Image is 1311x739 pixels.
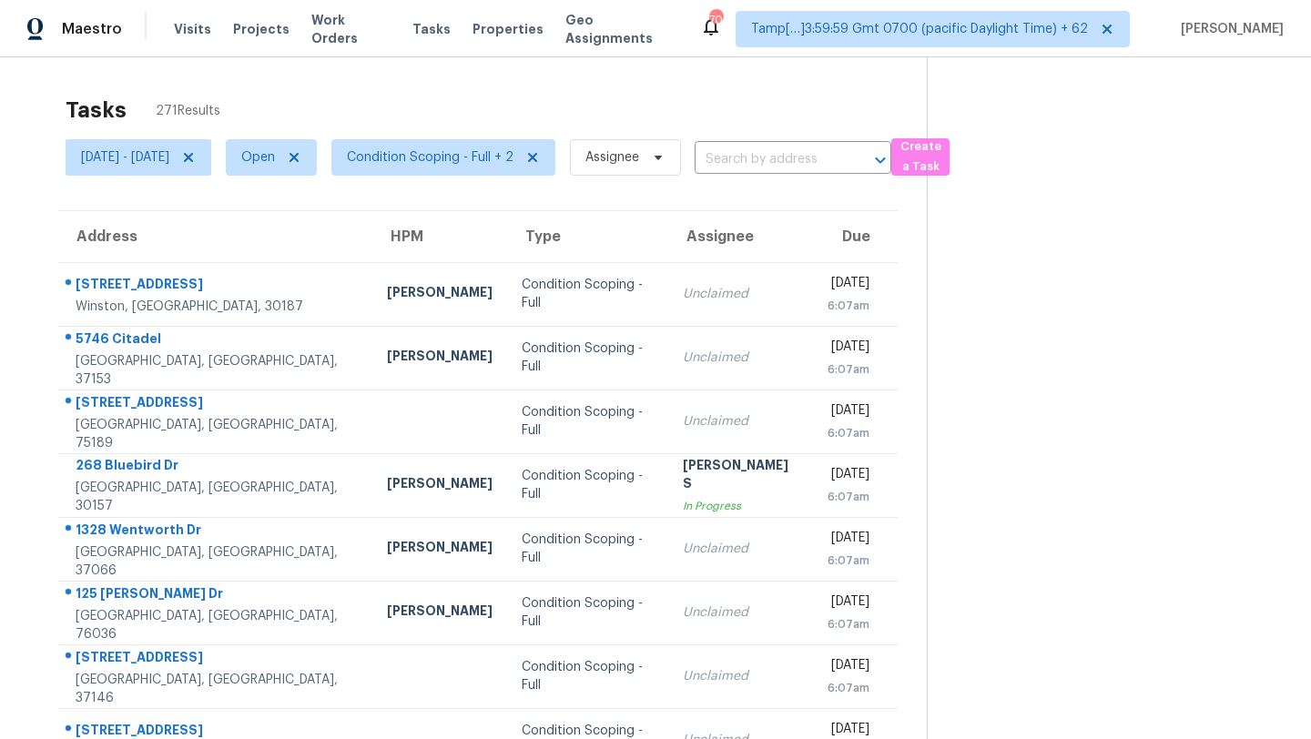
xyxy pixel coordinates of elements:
div: Condition Scoping - Full [522,339,654,376]
div: 6:07am [828,424,869,442]
span: Tasks [412,23,451,35]
div: [GEOGRAPHIC_DATA], [GEOGRAPHIC_DATA], 76036 [76,607,358,643]
div: [GEOGRAPHIC_DATA], [GEOGRAPHIC_DATA], 30157 [76,479,358,515]
div: 6:07am [828,615,869,633]
div: 6:07am [828,297,869,315]
span: Visits [174,20,211,38]
div: Unclaimed [683,285,798,303]
span: 271 Results [156,102,220,120]
div: [STREET_ADDRESS] [76,275,358,298]
div: [PERSON_NAME] [387,347,493,369]
div: Condition Scoping - Full [522,403,654,440]
div: 6:07am [828,552,869,570]
div: 268 Bluebird Dr [76,456,358,479]
div: Condition Scoping - Full [522,467,654,503]
th: Address [58,211,372,262]
div: [PERSON_NAME] S [683,456,798,497]
th: HPM [372,211,507,262]
span: Maestro [62,20,122,38]
div: 708 [709,11,722,29]
div: [STREET_ADDRESS] [76,393,358,416]
div: Condition Scoping - Full [522,594,654,631]
span: Projects [233,20,290,38]
span: Open [241,148,275,167]
th: Assignee [668,211,813,262]
span: Properties [473,20,544,38]
span: Work Orders [311,11,391,47]
button: Create a Task [891,138,950,176]
div: 6:07am [828,488,869,506]
div: Unclaimed [683,349,798,367]
div: [DATE] [828,401,869,424]
div: 6:07am [828,360,869,379]
th: Due [813,211,898,262]
div: Unclaimed [683,540,798,558]
div: Unclaimed [683,603,798,622]
div: 5746 Citadel [76,329,358,352]
div: 1328 Wentworth Dr [76,521,358,543]
div: 6:07am [828,679,869,697]
span: Geo Assignments [565,11,678,47]
div: [DATE] [828,465,869,488]
th: Type [507,211,668,262]
h2: Tasks [66,101,127,119]
span: Create a Task [900,137,940,178]
div: Unclaimed [683,412,798,430]
div: [PERSON_NAME] [387,474,493,497]
div: [GEOGRAPHIC_DATA], [GEOGRAPHIC_DATA], 37146 [76,671,358,707]
span: [DATE] - [DATE] [81,148,169,167]
span: Assignee [585,148,639,167]
div: [STREET_ADDRESS] [76,648,358,671]
span: [PERSON_NAME] [1174,20,1284,38]
div: [PERSON_NAME] [387,602,493,624]
div: [DATE] [828,529,869,552]
span: Condition Scoping - Full + 2 [347,148,513,167]
div: [DATE] [828,338,869,360]
input: Search by address [695,146,840,174]
div: [DATE] [828,274,869,297]
div: [PERSON_NAME] [387,283,493,306]
button: Open [868,147,893,173]
div: [PERSON_NAME] [387,538,493,561]
div: [GEOGRAPHIC_DATA], [GEOGRAPHIC_DATA], 37153 [76,352,358,389]
div: [DATE] [828,656,869,679]
div: [GEOGRAPHIC_DATA], [GEOGRAPHIC_DATA], 37066 [76,543,358,580]
div: Condition Scoping - Full [522,658,654,694]
div: Unclaimed [683,667,798,685]
div: [GEOGRAPHIC_DATA], [GEOGRAPHIC_DATA], 75189 [76,416,358,452]
div: Condition Scoping - Full [522,531,654,567]
div: Condition Scoping - Full [522,276,654,312]
span: Tamp[…]3:59:59 Gmt 0700 (pacific Daylight Time) + 62 [751,20,1088,38]
div: Winston, [GEOGRAPHIC_DATA], 30187 [76,298,358,316]
div: In Progress [683,497,798,515]
div: 125 [PERSON_NAME] Dr [76,584,358,607]
div: [DATE] [828,592,869,615]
